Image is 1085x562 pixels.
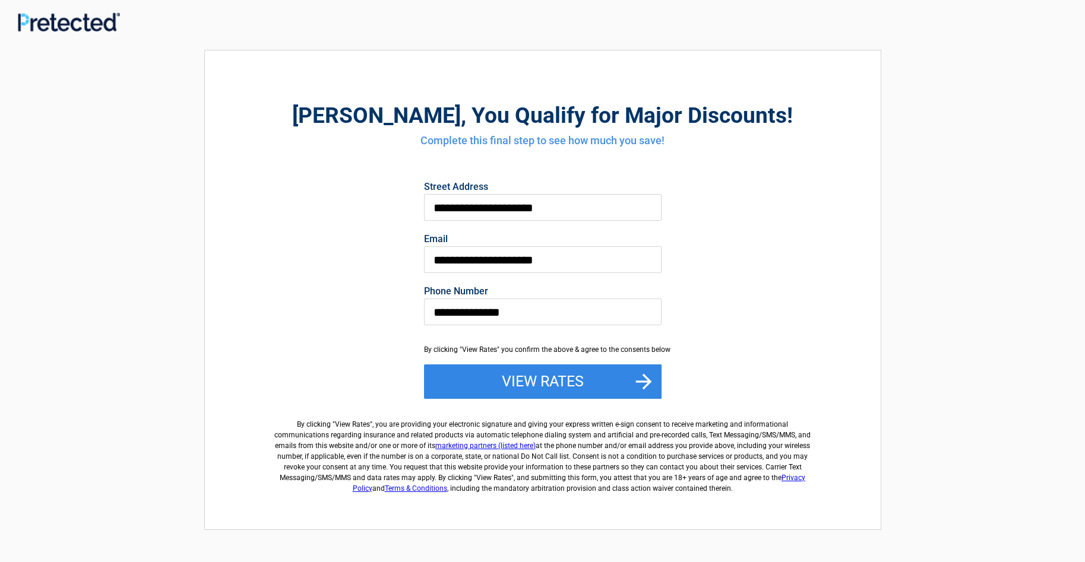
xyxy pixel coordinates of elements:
[424,182,662,192] label: Street Address
[353,474,806,493] a: Privacy Policy
[424,287,662,296] label: Phone Number
[270,101,815,130] h2: , You Qualify for Major Discounts!
[424,364,662,399] button: View Rates
[424,234,662,244] label: Email
[270,409,815,494] label: By clicking " ", you are providing your electronic signature and giving your express written e-si...
[292,103,461,128] span: [PERSON_NAME]
[435,442,536,450] a: marketing partners (listed here)
[270,133,815,148] h4: Complete this final step to see how much you save!
[335,420,370,428] span: View Rates
[385,484,447,493] a: Terms & Conditions
[18,12,120,31] img: Main Logo
[424,344,662,355] div: By clicking "View Rates" you confirm the above & agree to the consents below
